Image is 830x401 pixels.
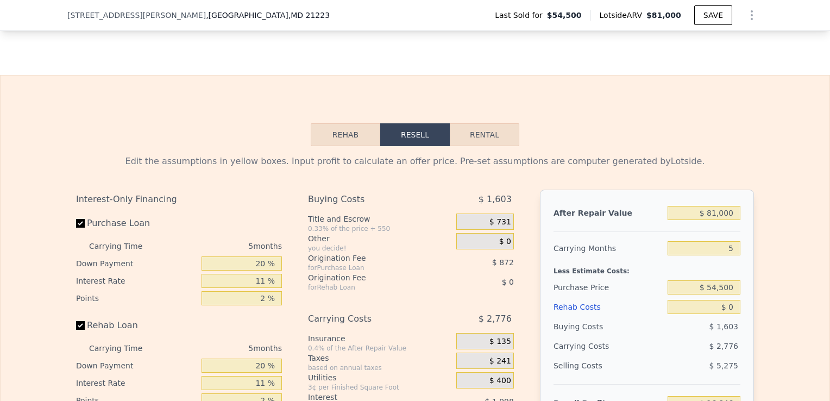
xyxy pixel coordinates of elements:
div: Other [308,233,452,244]
input: Rehab Loan [76,321,85,330]
div: Utilities [308,372,452,383]
div: Carrying Costs [308,309,429,329]
div: Down Payment [76,255,197,272]
div: Rehab Costs [554,297,663,317]
span: , [GEOGRAPHIC_DATA] [206,10,330,21]
div: Taxes [308,353,452,364]
div: Down Payment [76,357,197,374]
div: 5 months [164,340,282,357]
div: 3¢ per Finished Square Foot [308,383,452,392]
div: you decide! [308,244,452,253]
div: Origination Fee [308,272,429,283]
span: $ 135 [489,337,511,347]
div: based on annual taxes [308,364,452,372]
div: for Rehab Loan [308,283,429,292]
div: Buying Costs [308,190,429,209]
span: $ 0 [499,237,511,247]
div: Interest Rate [76,272,197,290]
span: $ 872 [492,258,514,267]
span: $54,500 [547,10,582,21]
label: Purchase Loan [76,214,197,233]
div: Points [76,290,197,307]
span: $ 731 [489,217,511,227]
span: $ 2,776 [709,342,738,350]
div: Origination Fee [308,253,429,264]
div: 0.4% of the After Repair Value [308,344,452,353]
div: Interest Rate [76,374,197,392]
button: Resell [380,123,450,146]
div: Buying Costs [554,317,663,336]
span: Last Sold for [495,10,547,21]
div: Edit the assumptions in yellow boxes. Input profit to calculate an offer price. Pre-set assumptio... [76,155,754,168]
div: Less Estimate Costs: [554,258,740,278]
span: $ 2,776 [479,309,512,329]
div: Purchase Price [554,278,663,297]
div: Selling Costs [554,356,663,375]
div: After Repair Value [554,203,663,223]
button: SAVE [694,5,732,25]
span: , MD 21223 [288,11,330,20]
span: $ 1,603 [479,190,512,209]
button: Show Options [741,4,763,26]
button: Rental [450,123,519,146]
div: Title and Escrow [308,214,452,224]
div: Carrying Costs [554,336,621,356]
span: Lotside ARV [600,10,646,21]
div: Insurance [308,333,452,344]
span: $81,000 [646,11,681,20]
span: [STREET_ADDRESS][PERSON_NAME] [67,10,206,21]
button: Rehab [311,123,380,146]
div: Carrying Time [89,237,160,255]
div: 5 months [164,237,282,255]
label: Rehab Loan [76,316,197,335]
div: for Purchase Loan [308,264,429,272]
div: Carrying Months [554,239,663,258]
div: Interest-Only Financing [76,190,282,209]
span: $ 5,275 [709,361,738,370]
span: $ 400 [489,376,511,386]
span: $ 1,603 [709,322,738,331]
span: $ 0 [502,278,514,286]
span: $ 241 [489,356,511,366]
div: 0.33% of the price + 550 [308,224,452,233]
input: Purchase Loan [76,219,85,228]
div: Carrying Time [89,340,160,357]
